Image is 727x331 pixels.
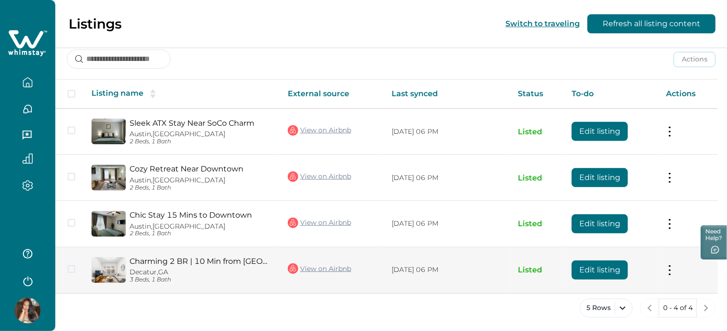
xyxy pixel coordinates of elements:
th: Status [510,80,564,109]
button: 0 - 4 of 4 [659,299,697,318]
p: [DATE] 06 PM [392,219,503,229]
th: Listing name [84,80,280,109]
button: sorting [143,89,162,99]
p: Listings [69,16,121,32]
th: To-do [564,80,659,109]
p: 3 Beds, 1 Bath [130,276,273,283]
a: View on Airbnb [288,124,351,137]
a: View on Airbnb [288,217,351,229]
img: propertyImage_Charming 2 BR | 10 Min from Ponce City Market [91,257,126,283]
p: 0 - 4 of 4 [663,303,693,313]
p: Listed [518,127,556,137]
button: 5 Rows [580,299,633,318]
button: Edit listing [572,168,628,187]
a: View on Airbnb [288,171,351,183]
p: Listed [518,265,556,275]
a: View on Airbnb [288,262,351,275]
p: [DATE] 06 PM [392,127,503,137]
a: Sleek ATX Stay Near SoCo Charm [130,119,273,128]
p: Austin, [GEOGRAPHIC_DATA] [130,130,273,138]
a: Cozy Retreat Near Downtown [130,164,273,173]
button: Edit listing [572,214,628,233]
th: External source [280,80,384,109]
p: 2 Beds, 1 Bath [130,184,273,191]
button: next page [697,299,716,318]
a: Chic Stay 15 Mins to Downtown [130,211,273,220]
th: Actions [658,80,718,109]
p: Listed [518,219,556,229]
th: Last synced [384,80,510,109]
p: [DATE] 06 PM [392,265,503,275]
img: propertyImage_Sleek ATX Stay Near SoCo Charm [91,119,126,144]
p: 2 Beds, 1 Bath [130,138,273,145]
button: Switch to traveling [505,19,580,28]
p: 2 Beds, 1 Bath [130,230,273,237]
p: Austin, [GEOGRAPHIC_DATA] [130,222,273,231]
img: propertyImage_Chic Stay 15 Mins to Downtown [91,211,126,237]
p: Decatur, GA [130,268,273,276]
a: Charming 2 BR | 10 Min from [GEOGRAPHIC_DATA] [130,257,273,266]
button: Edit listing [572,261,628,280]
p: [DATE] 06 PM [392,173,503,183]
p: Austin, [GEOGRAPHIC_DATA] [130,176,273,184]
button: Edit listing [572,122,628,141]
button: Refresh all listing content [587,14,716,33]
img: Whimstay Host [15,298,40,323]
button: previous page [640,299,659,318]
img: propertyImage_Cozy Retreat Near Downtown [91,165,126,191]
button: Actions [674,52,716,67]
p: Listed [518,173,556,183]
